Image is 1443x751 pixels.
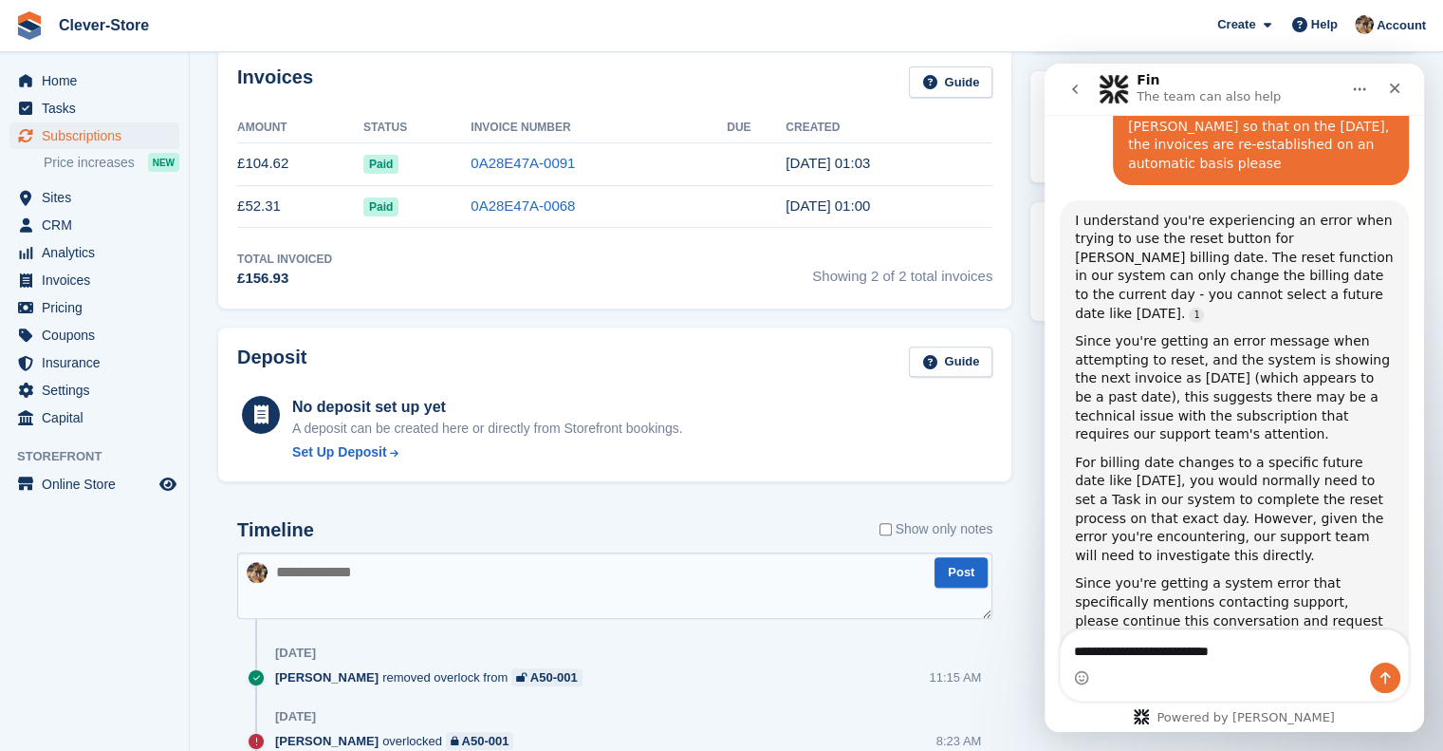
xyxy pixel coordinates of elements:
a: menu [9,377,179,404]
iframe: Intercom live chat [1045,64,1424,732]
span: [PERSON_NAME] [275,668,379,686]
td: £104.62 [237,142,363,185]
a: menu [9,322,179,348]
h2: Timeline [237,519,314,541]
div: A50-001 [462,732,509,750]
div: removed overlock from [275,668,592,686]
div: Since you're getting an error message when attempting to reset, and the system is showing the nex... [30,269,349,381]
a: 0A28E47A-0068 [471,197,575,214]
span: Settings [42,377,156,404]
a: menu [9,184,179,211]
a: menu [9,471,179,498]
a: menu [9,239,179,266]
span: Help [1311,15,1338,34]
th: Due [727,113,786,143]
textarea: Message… [16,567,363,599]
th: Status [363,113,471,143]
div: overlocked [275,732,523,750]
th: Amount [237,113,363,143]
div: Fin says… [15,137,364,673]
span: Account [1377,16,1426,35]
span: Sites [42,184,156,211]
div: A50-001 [530,668,578,686]
span: Insurance [42,349,156,376]
span: Storefront [17,447,189,466]
img: stora-icon-8386f47178a22dfd0bd8f6a31ec36ba5ce8667c1dd55bd0f319d3a0aa187defe.svg [15,11,44,40]
a: Preview store [157,473,179,496]
div: [DATE] [275,646,316,661]
a: menu [9,294,179,321]
span: [PERSON_NAME] [275,732,379,750]
a: menu [9,404,179,431]
p: A deposit can be created here or directly from Storefront bookings. [292,419,683,439]
div: For billing date changes to a specific future date like [DATE], you would normally need to set a ... [30,390,349,502]
time: 2025-07-04 00:00:33 UTC [786,197,870,214]
div: Set Up Deposit [292,442,387,462]
a: menu [9,95,179,122]
a: A50-001 [511,668,582,686]
button: Emoji picker [29,607,45,622]
a: menu [9,212,179,238]
div: Since you're getting a system error that specifically mentions contacting support, please continu... [30,511,349,660]
div: 8:23 AM [936,732,982,750]
div: Total Invoiced [237,251,332,268]
span: Create [1217,15,1255,34]
a: 0A28E47A-0091 [471,155,575,171]
a: Source reference 12324761: [144,244,159,259]
div: £156.93 [237,268,332,290]
time: 2025-08-04 00:03:28 UTC [786,155,870,171]
span: Home [42,67,156,94]
div: [DATE] [275,709,316,724]
img: Andy Mackinnon [1355,15,1374,34]
a: menu [9,67,179,94]
span: CRM [42,212,156,238]
span: Analytics [42,239,156,266]
th: Created [786,113,992,143]
a: menu [9,122,179,149]
span: Coupons [42,322,156,348]
h2: Invoices [237,66,313,98]
a: Clever-Store [51,9,157,41]
a: menu [9,349,179,376]
input: Show only notes [879,519,892,539]
div: I understand you're experiencing an error when trying to use the reset button for [PERSON_NAME] b... [30,148,349,260]
a: menu [9,267,179,293]
span: Capital [42,404,156,431]
label: Show only notes [879,519,993,539]
div: 11:15 AM [929,668,981,686]
a: Guide [909,66,992,98]
div: I understand you're experiencing an error when trying to use the reset button for [PERSON_NAME] b... [15,137,364,671]
span: Invoices [42,267,156,293]
button: Post [934,557,988,589]
div: No deposit set up yet [292,396,683,419]
span: Paid [363,155,398,174]
span: Subscriptions [42,122,156,149]
span: Pricing [42,294,156,321]
a: Price increases NEW [44,152,179,173]
span: Showing 2 of 2 total invoices [812,251,992,290]
span: Price increases [44,154,135,172]
span: Paid [363,197,398,216]
a: Guide [909,347,992,378]
div: NEW [148,153,179,172]
img: Andy Mackinnon [247,562,268,583]
a: A50-001 [446,732,513,750]
span: Online Store [42,471,156,498]
button: Send a message… [325,599,356,629]
th: Invoice Number [471,113,727,143]
h2: Deposit [237,347,306,378]
td: £52.31 [237,185,363,228]
span: Tasks [42,95,156,122]
a: Set Up Deposit [292,442,683,462]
